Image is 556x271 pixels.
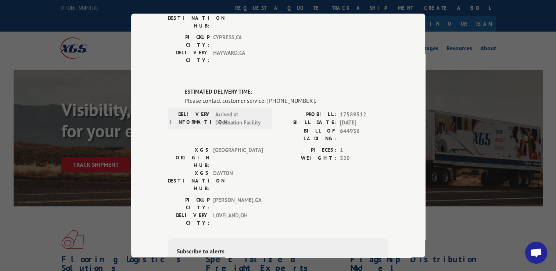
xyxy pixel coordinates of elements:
div: Subscribe to alerts [177,246,380,257]
span: Arrived at Destination Facility [215,110,265,127]
span: 1 [340,146,388,154]
label: BILL OF LADING: [278,127,336,142]
span: HAYWARD [213,7,263,30]
div: Please contact customer service: [PHONE_NUMBER]. [184,96,388,105]
span: [PERSON_NAME] , GA [213,196,263,211]
span: LOVELAND , OH [213,211,263,227]
span: [GEOGRAPHIC_DATA] [213,146,263,169]
span: 644936 [340,127,388,142]
span: 17589512 [340,110,388,119]
label: BILL DATE: [278,119,336,127]
span: DAYTON [213,169,263,192]
label: DELIVERY CITY: [168,49,209,64]
span: HAYWARD , CA [213,49,263,64]
label: XGS DESTINATION HUB: [168,169,209,192]
label: XGS DESTINATION HUB: [168,7,209,30]
a: Open chat [525,242,547,264]
label: XGS ORIGIN HUB: [168,146,209,169]
label: DELIVERY CITY: [168,211,209,227]
span: 320 [340,154,388,163]
label: PROBILL: [278,110,336,119]
label: ESTIMATED DELIVERY TIME: [184,88,388,96]
label: WEIGHT: [278,154,336,163]
label: DELIVERY INFORMATION: [170,110,212,127]
label: PIECES: [278,146,336,154]
span: CYPRESS , CA [213,33,263,49]
label: PICKUP CITY: [168,196,209,211]
span: [DATE] [340,119,388,127]
label: PICKUP CITY: [168,33,209,49]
